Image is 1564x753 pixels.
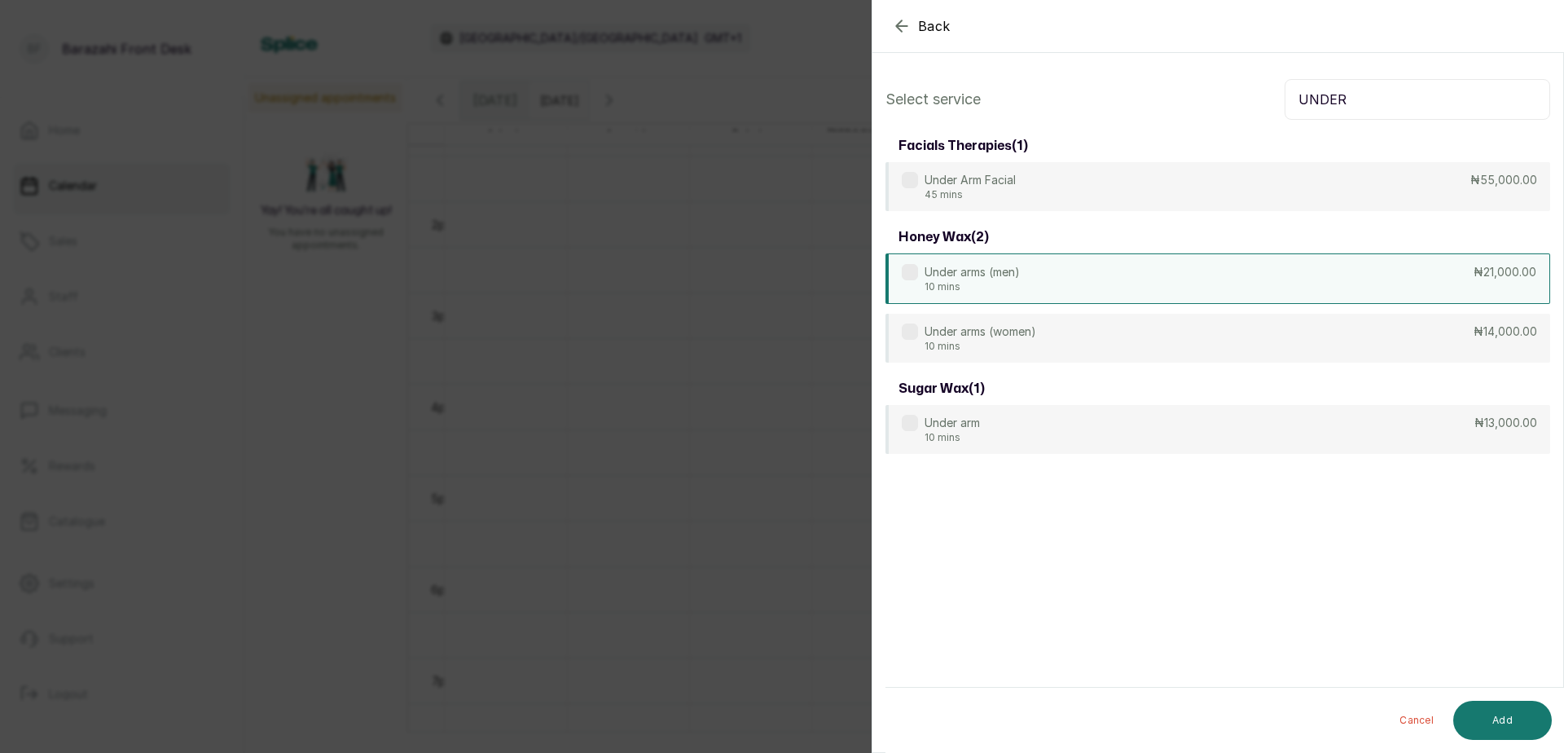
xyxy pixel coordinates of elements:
p: ₦14,000.00 [1474,324,1537,340]
button: Cancel [1386,701,1447,740]
p: 10 mins [925,280,1020,293]
p: Select service [885,88,981,111]
p: ₦21,000.00 [1474,264,1536,280]
p: Under arm [925,415,980,431]
p: 10 mins [925,340,1036,353]
p: ₦13,000.00 [1474,415,1537,431]
p: 10 mins [925,431,980,444]
p: ₦55,000.00 [1470,172,1537,188]
h3: facials therapies ( 1 ) [898,136,1028,156]
h3: honey wax ( 2 ) [898,227,989,247]
button: Back [892,16,951,36]
span: Back [918,16,951,36]
input: Search. [1285,79,1550,120]
p: Under arms (men) [925,264,1020,280]
p: 45 mins [925,188,1016,201]
button: Add [1453,701,1552,740]
h3: sugar wax ( 1 ) [898,379,985,399]
p: Under arms (women) [925,324,1036,340]
p: Under Arm Facial [925,172,1016,188]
